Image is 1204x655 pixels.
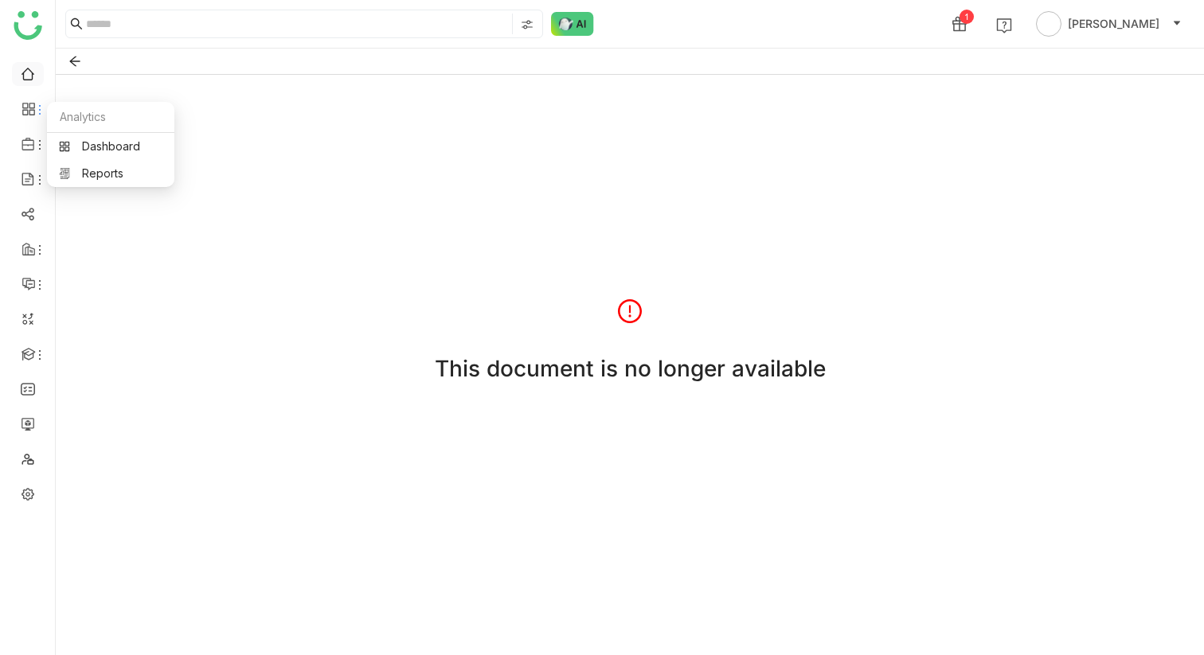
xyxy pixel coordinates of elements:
img: search-type.svg [521,18,534,31]
img: logo [14,11,42,40]
img: ask-buddy-normal.svg [551,12,594,36]
button: [PERSON_NAME] [1033,11,1185,37]
a: Reports [59,168,162,179]
div: Analytics [47,102,174,133]
div: 1 [960,10,974,24]
span: [PERSON_NAME] [1068,15,1159,33]
a: Dashboard [59,141,162,152]
img: avatar [1036,11,1061,37]
button: Back [62,49,88,74]
img: help.svg [996,18,1012,33]
h1: This document is no longer available [435,355,826,382]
